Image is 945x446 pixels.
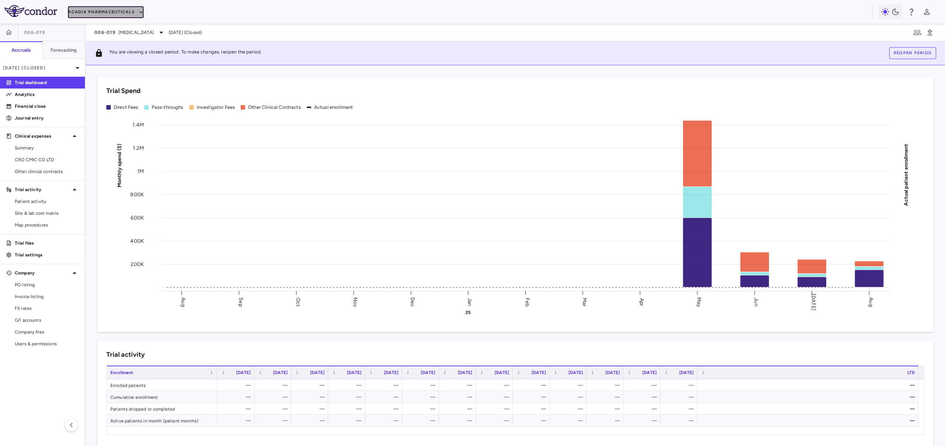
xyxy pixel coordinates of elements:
button: Acadia Pharmaceuticals [68,6,144,18]
tspan: 800K [130,191,144,198]
span: [DATE] [421,370,435,375]
div: — [667,415,694,426]
div: — [335,415,361,426]
span: Summary [15,145,79,151]
span: G/l accounts [15,317,79,324]
div: — [335,379,361,391]
div: — [261,403,288,415]
div: — [409,403,435,415]
span: Other clinical contracts [15,168,79,175]
div: — [446,391,472,403]
div: — [261,391,288,403]
h6: Accruals [11,47,31,53]
span: Site & lab cost matrix [15,210,79,217]
div: — [704,415,915,426]
div: — [409,379,435,391]
p: Financial close [15,103,79,110]
div: — [519,403,546,415]
p: Trial files [15,240,79,246]
span: [MEDICAL_DATA] [118,29,154,36]
div: — [224,403,251,415]
div: — [593,379,620,391]
span: [DATE] [458,370,472,375]
tspan: 200K [131,261,144,267]
div: — [335,391,361,403]
span: Patient activity [15,198,79,205]
div: — [372,403,398,415]
text: Aug [868,297,874,307]
p: [DATE] (Closed) [3,65,73,71]
div: — [298,415,324,426]
div: Other Clinical Contracts [248,104,301,111]
div: — [446,379,472,391]
h6: Trial activity [106,350,145,360]
text: May [696,297,702,307]
tspan: 1.2M [133,145,144,151]
div: — [372,379,398,391]
text: Jan [467,298,473,306]
div: — [556,415,583,426]
span: FX rates [15,305,79,312]
span: Company files [15,329,79,335]
div: — [261,415,288,426]
span: [DATE] [273,370,288,375]
div: — [630,391,657,403]
div: — [372,391,398,403]
span: [DATE] [236,370,251,375]
div: — [519,391,546,403]
div: — [335,403,361,415]
div: Enrolled patients [107,379,217,391]
div: Actual enrollment [314,104,353,111]
text: Apr [639,298,645,306]
div: — [482,415,509,426]
button: Reopen period [889,47,936,59]
div: — [704,391,915,403]
text: [DATE] [810,294,817,311]
div: — [519,379,546,391]
div: — [667,379,694,391]
tspan: 1M [137,168,144,174]
div: — [593,403,620,415]
tspan: 400K [130,238,144,244]
span: PO listing [15,281,79,288]
div: Pass-throughs [152,104,183,111]
div: Active patients in month (patient months) [107,415,217,426]
div: — [704,379,915,391]
text: 25 [465,310,471,315]
p: Clinical expenses [15,133,70,139]
div: — [593,415,620,426]
text: Feb [524,297,530,306]
span: Invoice listing [15,293,79,300]
text: Oct [295,297,301,306]
text: Nov [352,297,358,307]
span: Map procedures [15,222,79,228]
span: [DATE] [495,370,509,375]
tspan: Actual patient enrollment [903,144,909,205]
text: Sep [238,297,244,307]
div: — [224,379,251,391]
div: — [667,403,694,415]
h6: Trial Spend [106,86,141,96]
text: Mar [581,297,588,306]
div: — [298,403,324,415]
span: [DATE] [568,370,583,375]
span: [DATE] [605,370,620,375]
div: — [372,415,398,426]
div: — [482,403,509,415]
p: Analytics [15,91,79,98]
div: — [482,391,509,403]
div: — [298,391,324,403]
div: — [630,415,657,426]
span: [DATE] [679,370,694,375]
span: 006-019 [24,30,45,35]
p: You are viewing a closed period. To make changes, reopen the period. [109,49,262,58]
span: CRO CMIC CO LTD [15,156,79,163]
span: 006-019 [94,30,116,35]
div: — [224,415,251,426]
span: LTD [907,370,915,375]
div: Cumulative enrollment [107,391,217,402]
div: — [482,379,509,391]
div: — [556,391,583,403]
div: — [519,415,546,426]
div: Direct Fees [114,104,138,111]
